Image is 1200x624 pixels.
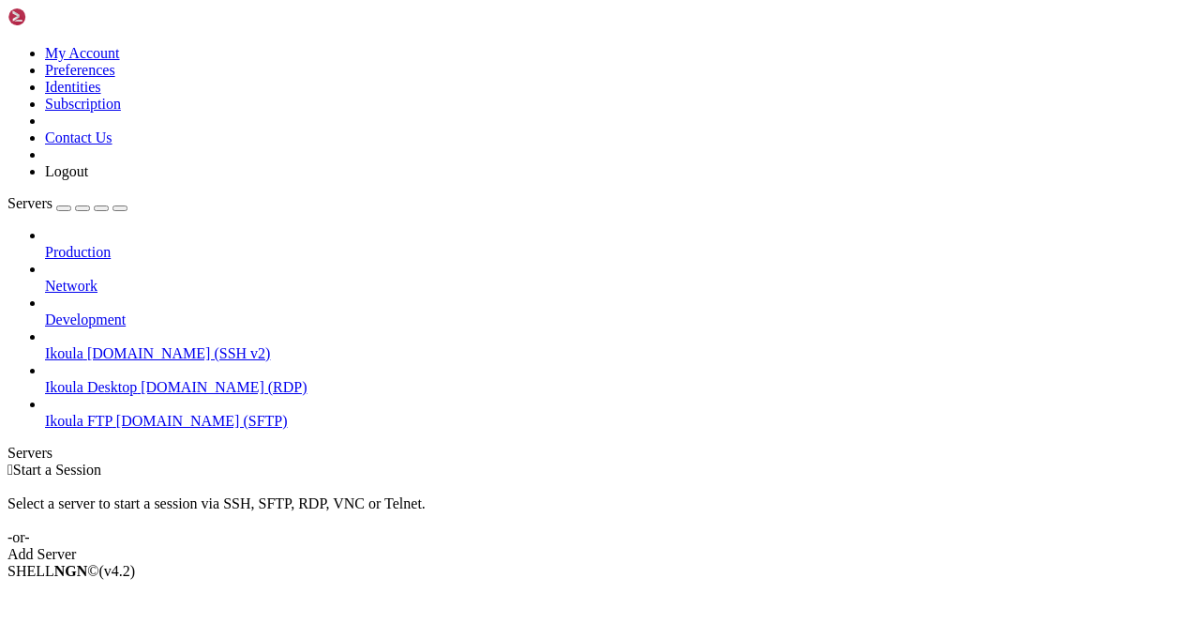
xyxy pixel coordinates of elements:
a: Contact Us [45,129,112,145]
span: Production [45,244,111,260]
a: My Account [45,45,120,61]
a: Servers [7,195,127,211]
span: Ikoula FTP [45,413,112,429]
img: Shellngn [7,8,115,26]
b: NGN [54,563,88,579]
a: Ikoula Desktop [DOMAIN_NAME] (RDP) [45,379,1192,396]
a: Logout [45,163,88,179]
span: [DOMAIN_NAME] (SSH v2) [87,345,271,361]
span: [DOMAIN_NAME] (SFTP) [116,413,288,429]
span: Servers [7,195,52,211]
a: Subscription [45,96,121,112]
li: Production [45,227,1192,261]
span: Ikoula [45,345,83,361]
span: Development [45,312,126,327]
div: Select a server to start a session via SSH, SFTP, RDP, VNC or Telnet. -or- [7,479,1192,546]
span: [DOMAIN_NAME] (RDP) [141,379,307,395]
span:  [7,462,13,478]
a: Development [45,312,1192,328]
span: Ikoula Desktop [45,379,137,395]
li: Ikoula Desktop [DOMAIN_NAME] (RDP) [45,362,1192,396]
a: Ikoula FTP [DOMAIN_NAME] (SFTP) [45,413,1192,430]
li: Development [45,295,1192,328]
li: Network [45,261,1192,295]
div: Servers [7,445,1192,462]
a: Identities [45,79,101,95]
div: Add Server [7,546,1192,563]
span: 4.2.0 [99,563,136,579]
span: Start a Session [13,462,101,478]
a: Network [45,278,1192,295]
span: SHELL © [7,563,135,579]
a: Production [45,244,1192,261]
li: Ikoula [DOMAIN_NAME] (SSH v2) [45,328,1192,362]
a: Ikoula [DOMAIN_NAME] (SSH v2) [45,345,1192,362]
a: Preferences [45,62,115,78]
li: Ikoula FTP [DOMAIN_NAME] (SFTP) [45,396,1192,430]
span: Network [45,278,97,294]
